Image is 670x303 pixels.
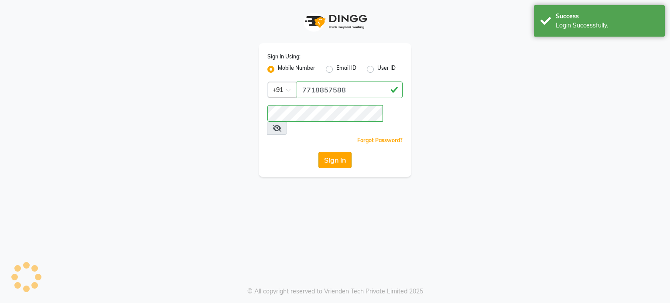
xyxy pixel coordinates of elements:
[336,64,356,75] label: Email ID
[377,64,396,75] label: User ID
[267,105,383,122] input: Username
[318,152,352,168] button: Sign In
[300,9,370,34] img: logo1.svg
[297,82,403,98] input: Username
[267,53,301,61] label: Sign In Using:
[357,137,403,143] a: Forgot Password?
[556,21,658,30] div: Login Successfully.
[278,64,315,75] label: Mobile Number
[556,12,658,21] div: Success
